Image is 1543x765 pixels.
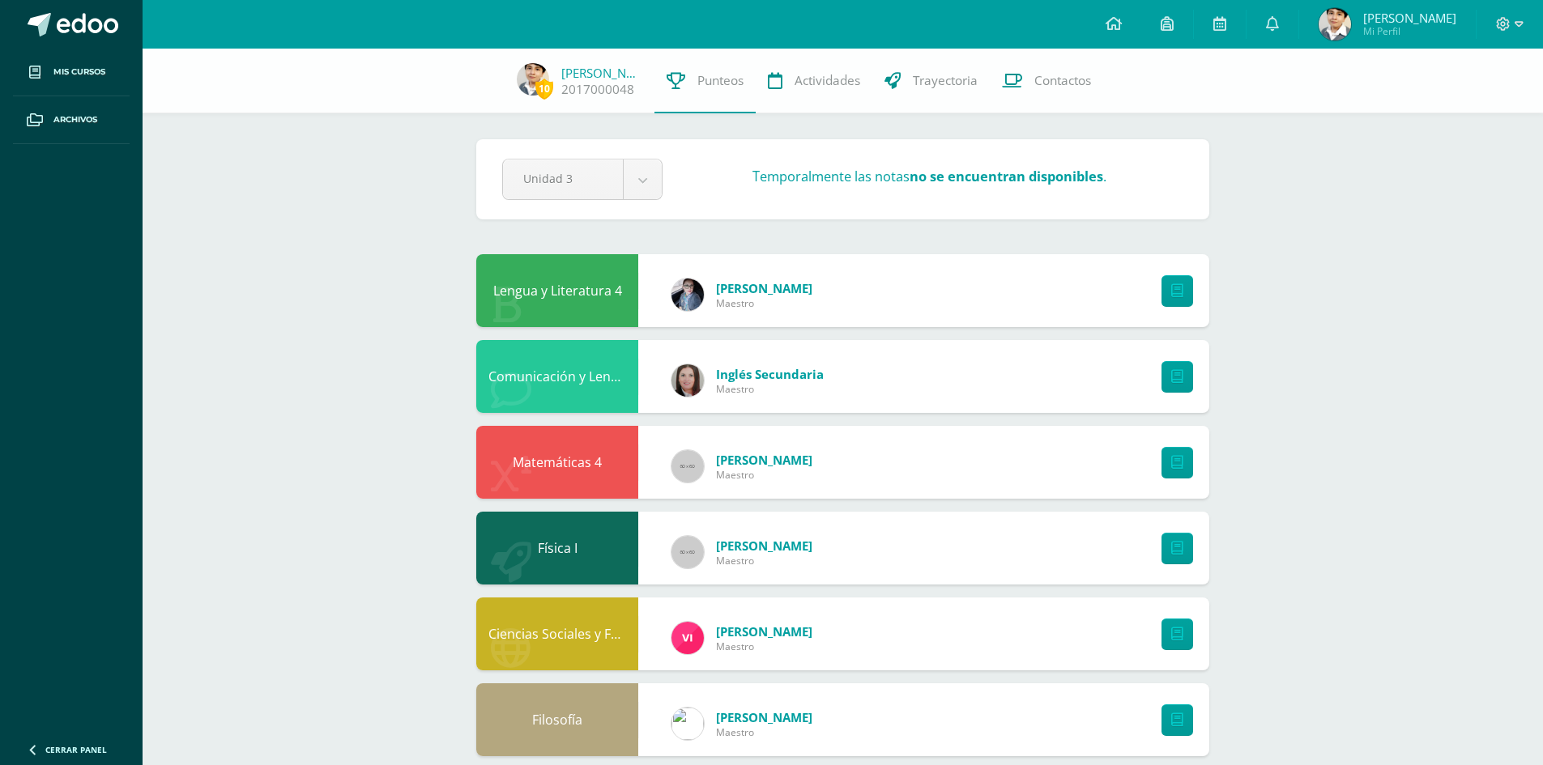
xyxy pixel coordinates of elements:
[716,366,824,382] span: Inglés Secundaria
[671,278,704,311] img: 702136d6d401d1cd4ce1c6f6778c2e49.png
[697,72,744,89] span: Punteos
[716,468,812,482] span: Maestro
[13,96,130,144] a: Archivos
[1363,10,1456,26] span: [PERSON_NAME]
[716,538,812,554] span: [PERSON_NAME]
[756,49,872,113] a: Actividades
[476,597,638,670] div: Ciencias Sociales y Formación Ciudadana 4
[517,63,549,96] img: 4b7d14b5f2a08eaa05eb59af3c1a1161.png
[716,382,824,396] span: Maestro
[716,554,812,567] span: Maestro
[671,622,704,654] img: bd6d0aa147d20350c4821b7c643124fa.png
[561,81,634,98] a: 2017000048
[53,66,105,79] span: Mis cursos
[671,708,704,740] img: 6dfd641176813817be49ede9ad67d1c4.png
[476,254,638,327] div: Lengua y Literatura 4
[716,296,812,310] span: Maestro
[476,426,638,499] div: Matemáticas 4
[523,159,603,198] span: Unidad 3
[53,113,97,126] span: Archivos
[1363,24,1456,38] span: Mi Perfil
[45,744,107,755] span: Cerrar panel
[671,364,704,397] img: 8af0450cf43d44e38c4a1497329761f3.png
[13,49,130,96] a: Mis cursos
[476,340,638,413] div: Comunicación y Lenguaje L3 Inglés
[716,709,812,725] span: [PERSON_NAME]
[716,623,812,640] span: [PERSON_NAME]
[654,49,756,113] a: Punteos
[716,725,812,739] span: Maestro
[561,65,642,81] a: [PERSON_NAME]
[476,512,638,584] div: Física I
[752,167,1106,185] h3: Temporalmente las notas .
[872,49,990,113] a: Trayectoria
[990,49,1103,113] a: Contactos
[716,452,812,468] span: [PERSON_NAME]
[503,159,662,199] a: Unidad 3
[476,683,638,756] div: Filosofía
[913,72,978,89] span: Trayectoria
[671,450,704,482] img: 60x60
[1034,72,1091,89] span: Contactos
[1319,8,1351,40] img: 4b7d14b5f2a08eaa05eb59af3c1a1161.png
[671,536,704,568] img: 60x60
[716,640,812,653] span: Maestro
[795,72,860,89] span: Actividades
[716,280,812,296] span: [PERSON_NAME]
[535,79,553,99] span: 10
[910,167,1103,185] strong: no se encuentran disponibles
